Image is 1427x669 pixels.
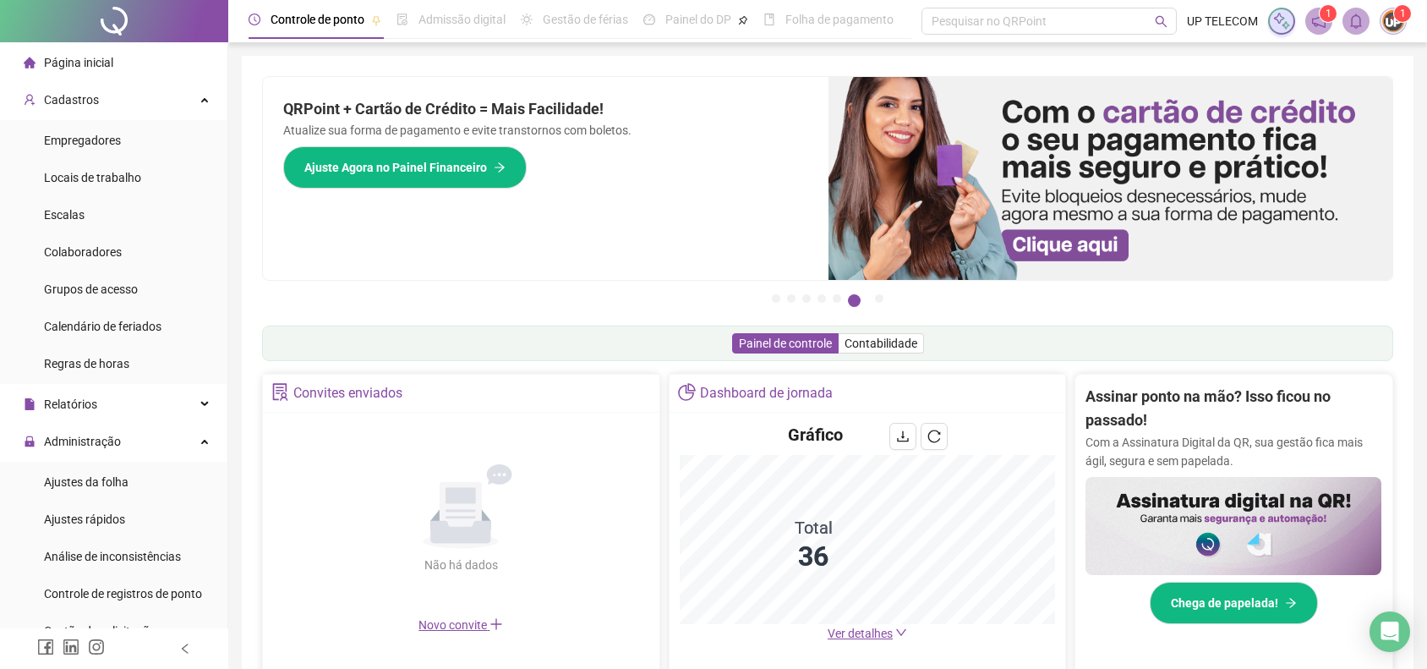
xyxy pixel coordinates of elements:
span: Painel de controle [739,337,832,350]
img: banner%2F75947b42-3b94-469c-a360-407c2d3115d7.png [828,77,1394,280]
span: Ajustes rápidos [44,513,125,526]
span: Controle de ponto [271,13,364,26]
span: Ver detalhes [828,627,893,640]
button: Chega de papelada! [1150,582,1318,624]
h2: Assinar ponto na mão? Isso ficou no passado! [1085,385,1381,433]
span: Admissão digital [418,13,506,26]
button: 2 [787,294,796,303]
h2: QRPoint + Cartão de Crédito = Mais Facilidade! [283,97,808,121]
span: Contabilidade [845,337,917,350]
span: solution [271,383,289,401]
span: arrow-right [1285,597,1297,609]
span: Relatórios [44,398,97,411]
span: book [763,14,775,25]
span: download [896,430,910,443]
span: Escalas [44,208,85,222]
span: home [24,57,36,69]
span: Novo convite [418,618,503,632]
span: Análise de inconsistências [44,550,181,563]
span: pie-chart [678,383,696,401]
span: Chega de papelada! [1171,594,1278,612]
button: 4 [817,294,826,303]
button: Ajuste Agora no Painel Financeiro [283,146,527,189]
span: instagram [88,639,105,655]
span: Cadastros [44,93,99,107]
span: clock-circle [249,14,260,25]
img: sparkle-icon.fc2bf0ac1784a2077858766a79e2daf3.svg [1272,12,1291,30]
span: lock [24,436,36,447]
span: Ajustes da folha [44,475,128,489]
span: user-add [24,94,36,106]
span: Página inicial [44,56,113,69]
span: bell [1348,14,1364,29]
span: linkedin [63,639,79,655]
span: Gestão de férias [543,13,628,26]
span: Empregadores [44,134,121,147]
p: Com a Assinatura Digital da QR, sua gestão fica mais ágil, segura e sem papelada. [1085,433,1381,470]
span: Painel do DP [665,13,731,26]
span: Regras de horas [44,357,129,370]
span: Gestão de solicitações [44,624,161,638]
span: file-done [396,14,408,25]
a: Ver detalhes down [828,627,907,640]
h4: Gráfico [788,423,843,447]
span: left [179,643,191,655]
button: 6 [848,294,861,307]
span: reload [927,430,941,443]
span: arrow-right [494,162,506,173]
span: plus [489,617,503,631]
img: 3892 [1381,8,1406,34]
sup: 1 [1320,5,1337,22]
span: 1 [1400,8,1406,19]
span: Controle de registros de ponto [44,587,202,600]
button: 7 [875,294,883,303]
button: 1 [772,294,780,303]
span: sun [521,14,533,25]
sup: Atualize o seu contato no menu Meus Dados [1394,5,1411,22]
span: dashboard [643,14,655,25]
span: notification [1311,14,1326,29]
span: Colaboradores [44,245,122,259]
img: banner%2F02c71560-61a6-44d4-94b9-c8ab97240462.png [1085,477,1381,576]
div: Dashboard de jornada [700,379,833,408]
span: pushpin [738,15,748,25]
span: 1 [1326,8,1331,19]
span: search [1155,15,1167,28]
button: 3 [802,294,811,303]
span: facebook [37,639,54,655]
span: Ajuste Agora no Painel Financeiro [304,158,487,177]
div: Não há dados [383,556,539,574]
span: down [895,627,907,639]
span: Administração [44,435,121,448]
button: 5 [833,294,841,303]
span: Grupos de acesso [44,282,138,296]
p: Atualize sua forma de pagamento e evite transtornos com boletos. [283,121,808,140]
span: pushpin [371,15,381,25]
span: Calendário de feriados [44,320,161,333]
div: Convites enviados [293,379,402,408]
div: Open Intercom Messenger [1370,611,1410,652]
span: file [24,398,36,410]
span: UP TELECOM [1187,12,1258,30]
span: Locais de trabalho [44,171,141,184]
span: Folha de pagamento [785,13,894,26]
